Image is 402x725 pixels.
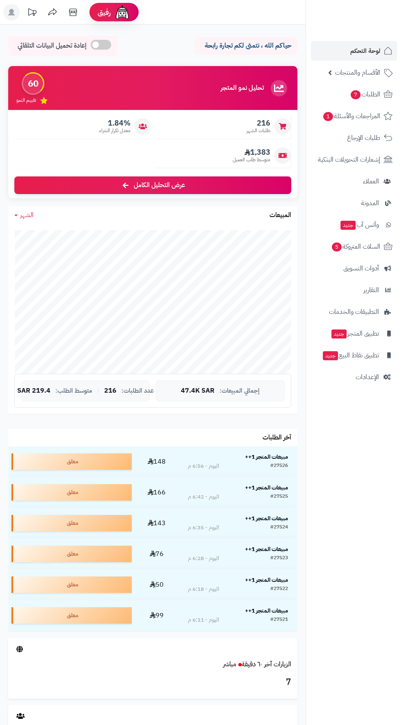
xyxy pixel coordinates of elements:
span: تطبيق المتجر [331,328,379,339]
span: 1.84% [99,119,130,128]
span: متوسط الطلب: [55,387,92,394]
a: الزيارات آخر ٦٠ دقيقةمباشر [223,659,291,669]
a: السلات المتروكة5 [311,237,397,256]
span: لوحة التحكم [350,45,380,57]
td: 143 [135,508,178,538]
span: طلبات الإرجاع [347,132,380,144]
span: السلات المتروكة [331,241,380,252]
div: اليوم - 6:56 م [188,462,219,470]
span: تقييم النمو [16,97,36,104]
p: حياكم الله ، نتمنى لكم تجارة رابحة [201,41,291,50]
span: إشعارات التحويلات البنكية [318,154,380,165]
span: المراجعات والأسئلة [322,110,380,122]
td: 148 [135,446,178,477]
span: إعادة تحميل البيانات التلقائي [18,41,87,50]
div: #27526 [270,462,288,470]
div: معلق [11,607,132,624]
span: الطلبات [350,89,380,100]
td: 50 [135,569,178,600]
a: العملاء [311,172,397,191]
img: logo-2.png [346,14,394,31]
span: التطبيقات والخدمات [329,306,379,318]
strong: مبيعات المتجر 1++ [245,606,288,615]
div: معلق [11,576,132,593]
span: جديد [340,221,356,230]
small: مباشر [223,659,236,669]
span: العملاء [363,176,379,187]
a: المدونة [311,193,397,213]
a: وآتس آبجديد [311,215,397,235]
a: تطبيق نقاط البيعجديد [311,345,397,365]
img: ai-face.png [114,4,130,21]
span: 5 [331,242,342,252]
span: التقارير [363,284,379,296]
span: رفيق [98,7,111,17]
a: لوحة التحكم [311,41,397,61]
strong: مبيعات المتجر 1++ [245,545,288,553]
div: #27521 [270,616,288,624]
div: #27524 [270,524,288,532]
strong: مبيعات المتجر 1++ [245,514,288,523]
td: 166 [135,477,178,508]
a: أدوات التسويق [311,258,397,278]
span: تطبيق نقاط البيع [322,350,379,361]
div: اليوم - 6:42 م [188,493,219,501]
a: تحديثات المنصة [22,4,42,23]
a: المراجعات والأسئلة1 [311,106,397,126]
div: اليوم - 6:18 م [188,585,219,593]
td: 76 [135,539,178,569]
span: أدوات التسويق [343,263,379,274]
span: عرض التحليل الكامل [134,181,185,190]
strong: مبيعات المتجر 1++ [245,576,288,584]
span: 7 [350,90,361,100]
h3: تحليل نمو المتجر [221,85,264,92]
span: 216 [247,119,270,128]
a: التقارير [311,280,397,300]
a: إشعارات التحويلات البنكية [311,150,397,169]
div: معلق [11,484,132,501]
a: عرض التحليل الكامل [14,176,291,194]
a: طلبات الإرجاع [311,128,397,148]
span: 1 [323,112,333,121]
h3: المبيعات [270,212,291,219]
h3: آخر الطلبات [263,434,291,441]
div: اليوم - 6:35 م [188,524,219,532]
div: معلق [11,453,132,470]
span: الإعدادات [356,371,379,383]
span: الشهر [20,210,34,220]
span: معدل تكرار الشراء [99,127,130,134]
strong: مبيعات المتجر 1++ [245,453,288,461]
a: التطبيقات والخدمات [311,302,397,322]
div: اليوم - 6:28 م [188,554,219,563]
span: متوسط طلب العميل [233,156,270,163]
a: تطبيق المتجرجديد [311,324,397,343]
span: 1,383 [233,148,270,157]
div: اليوم - 6:11 م [188,616,219,624]
span: عدد الطلبات: [121,387,154,394]
span: طلبات الشهر [247,127,270,134]
td: 99 [135,600,178,631]
span: الأقسام والمنتجات [335,67,380,78]
span: 219.4 SAR [17,387,50,395]
div: معلق [11,515,132,531]
div: #27522 [270,585,288,593]
span: وآتس آب [340,219,379,231]
span: إجمالي المبيعات: [219,387,260,394]
span: جديد [323,351,338,360]
span: جديد [331,329,347,338]
span: 216 [104,387,116,395]
a: الشهر [14,210,34,220]
span: 47.4K SAR [181,387,215,395]
div: معلق [11,546,132,562]
a: الإعدادات [311,367,397,387]
a: الطلبات7 [311,85,397,104]
div: #27525 [270,493,288,501]
strong: مبيعات المتجر 1++ [245,483,288,492]
h3: 7 [14,675,291,689]
div: #27523 [270,554,288,563]
span: | [97,388,99,394]
span: المدونة [361,197,379,209]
